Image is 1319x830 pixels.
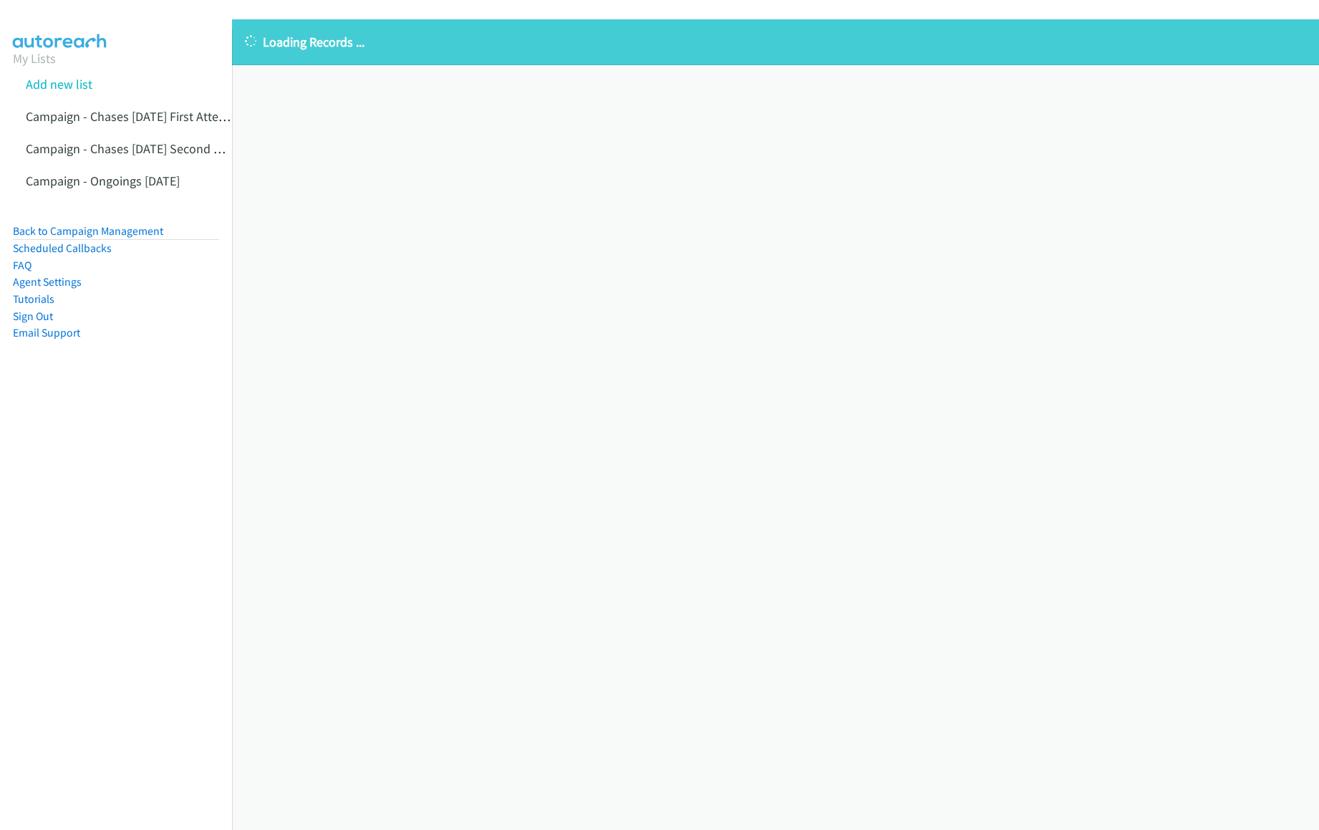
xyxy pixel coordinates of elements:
[13,259,32,272] a: FAQ
[13,292,54,306] a: Tutorials
[13,50,56,67] a: My Lists
[26,108,241,125] a: Campaign - Chases [DATE] First Attempt
[13,224,163,238] a: Back to Campaign Management
[26,76,92,92] a: Add new list
[13,326,80,339] a: Email Support
[245,32,1306,52] p: Loading Records ...
[13,309,53,323] a: Sign Out
[26,140,258,157] a: Campaign - Chases [DATE] Second Attempt
[26,173,180,189] a: Campaign - Ongoings [DATE]
[13,275,82,289] a: Agent Settings
[13,241,112,255] a: Scheduled Callbacks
